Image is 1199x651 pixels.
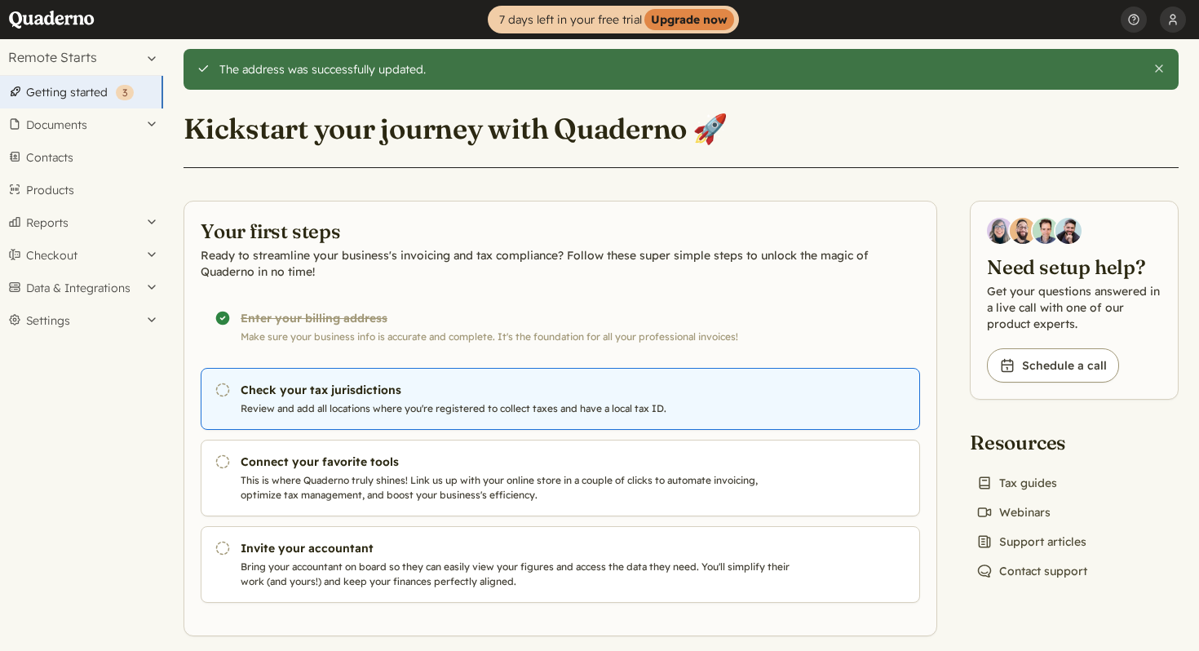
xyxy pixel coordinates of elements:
[1010,218,1036,244] img: Jairo Fumero, Account Executive at Quaderno
[241,540,797,556] h3: Invite your accountant
[970,560,1094,582] a: Contact support
[1153,62,1166,75] button: Close this alert
[970,472,1064,494] a: Tax guides
[201,368,920,430] a: Check your tax jurisdictions Review and add all locations where you're registered to collect taxe...
[644,9,734,30] strong: Upgrade now
[201,526,920,603] a: Invite your accountant Bring your accountant on board so they can easily view your figures and ac...
[201,247,920,280] p: Ready to streamline your business's invoicing and tax compliance? Follow these super simple steps...
[970,530,1093,553] a: Support articles
[987,254,1161,280] h2: Need setup help?
[1055,218,1082,244] img: Javier Rubio, DevRel at Quaderno
[987,348,1119,383] a: Schedule a call
[241,401,797,416] p: Review and add all locations where you're registered to collect taxes and have a local tax ID.
[241,454,797,470] h3: Connect your favorite tools
[184,111,728,147] h1: Kickstart your journey with Quaderno 🚀
[122,86,127,99] span: 3
[219,62,1140,77] div: The address was successfully updated.
[488,6,739,33] a: 7 days left in your free trialUpgrade now
[241,473,797,503] p: This is where Quaderno truly shines! Link us up with your online store in a couple of clicks to a...
[1033,218,1059,244] img: Ivo Oltmans, Business Developer at Quaderno
[987,283,1161,332] p: Get your questions answered in a live call with one of our product experts.
[201,218,920,244] h2: Your first steps
[241,560,797,589] p: Bring your accountant on board so they can easily view your figures and access the data they need...
[241,382,797,398] h3: Check your tax jurisdictions
[201,440,920,516] a: Connect your favorite tools This is where Quaderno truly shines! Link us up with your online stor...
[970,501,1057,524] a: Webinars
[970,429,1094,455] h2: Resources
[987,218,1013,244] img: Diana Carrasco, Account Executive at Quaderno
